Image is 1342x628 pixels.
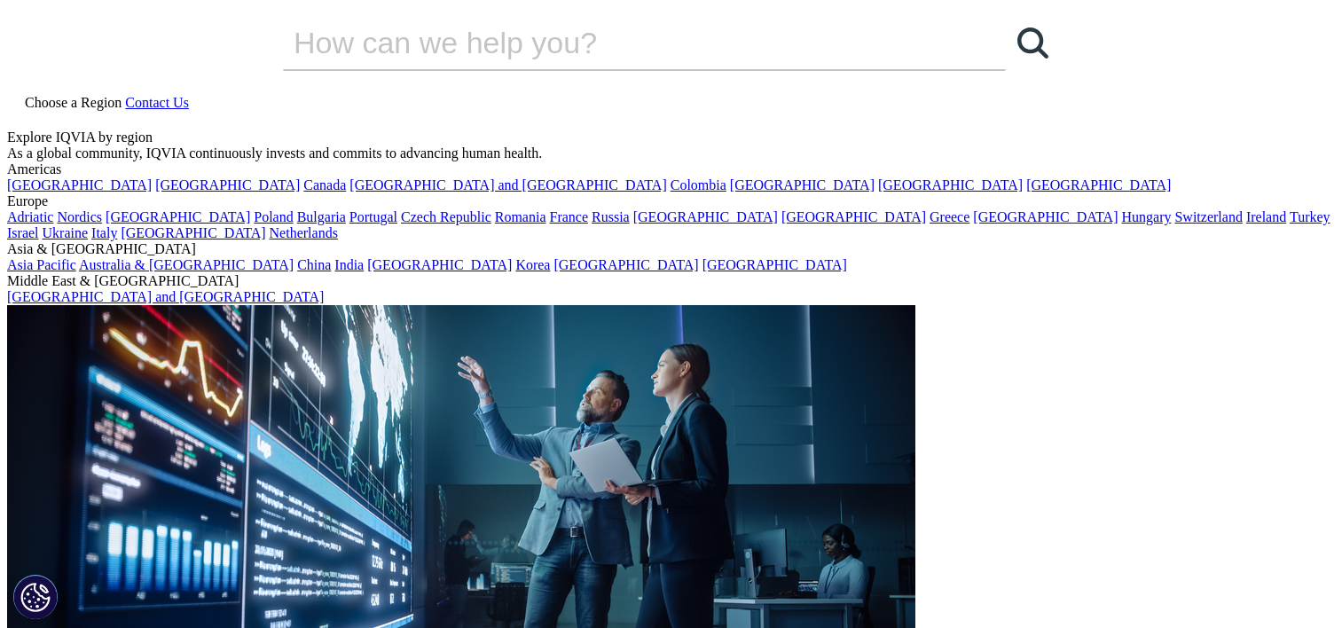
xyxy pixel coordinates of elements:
div: As a global community, IQVIA continuously invests and commits to advancing human health. [7,145,1335,161]
a: [GEOGRAPHIC_DATA] [730,177,875,192]
a: [GEOGRAPHIC_DATA] and [GEOGRAPHIC_DATA] [349,177,666,192]
a: [GEOGRAPHIC_DATA] [702,257,847,272]
button: Configuración de cookies [13,575,58,619]
a: [GEOGRAPHIC_DATA] [1026,177,1171,192]
a: Adriatic [7,209,53,224]
div: Middle East & [GEOGRAPHIC_DATA] [7,273,1335,289]
a: Czech Republic [401,209,491,224]
a: France [550,209,589,224]
a: Nordics [57,209,102,224]
a: [GEOGRAPHIC_DATA] [121,225,265,240]
a: [GEOGRAPHIC_DATA] and [GEOGRAPHIC_DATA] [7,289,324,304]
a: China [297,257,331,272]
div: Americas [7,161,1335,177]
a: Australia & [GEOGRAPHIC_DATA] [79,257,294,272]
a: India [334,257,364,272]
a: Bulgaria [297,209,346,224]
a: Greece [930,209,969,224]
a: Ukraine [43,225,89,240]
a: [GEOGRAPHIC_DATA] [155,177,300,192]
a: Hungary [1121,209,1171,224]
a: [GEOGRAPHIC_DATA] [106,209,250,224]
div: Asia & [GEOGRAPHIC_DATA] [7,241,1335,257]
a: [GEOGRAPHIC_DATA] [7,177,152,192]
a: [GEOGRAPHIC_DATA] [781,209,926,224]
div: Europe [7,193,1335,209]
a: Colombia [671,177,726,192]
a: [GEOGRAPHIC_DATA] [973,209,1118,224]
a: Asia Pacific [7,257,76,272]
a: Poland [254,209,293,224]
a: [GEOGRAPHIC_DATA] [553,257,698,272]
svg: Search [1017,27,1048,59]
a: Ireland [1246,209,1286,224]
a: Switzerland [1174,209,1242,224]
div: Explore IQVIA by region [7,130,1335,145]
a: Portugal [349,209,397,224]
input: Buscar [283,16,955,69]
a: [GEOGRAPHIC_DATA] [878,177,1023,192]
a: Buscar [1006,16,1059,69]
a: Korea [515,257,550,272]
a: [GEOGRAPHIC_DATA] [367,257,512,272]
a: Russia [592,209,630,224]
span: Choose a Region [25,95,122,110]
a: Italy [91,225,117,240]
a: Romania [495,209,546,224]
a: Turkey [1290,209,1330,224]
a: Contact Us [125,95,189,110]
a: Netherlands [270,225,338,240]
a: Israel [7,225,39,240]
a: Canada [303,177,346,192]
a: [GEOGRAPHIC_DATA] [633,209,778,224]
